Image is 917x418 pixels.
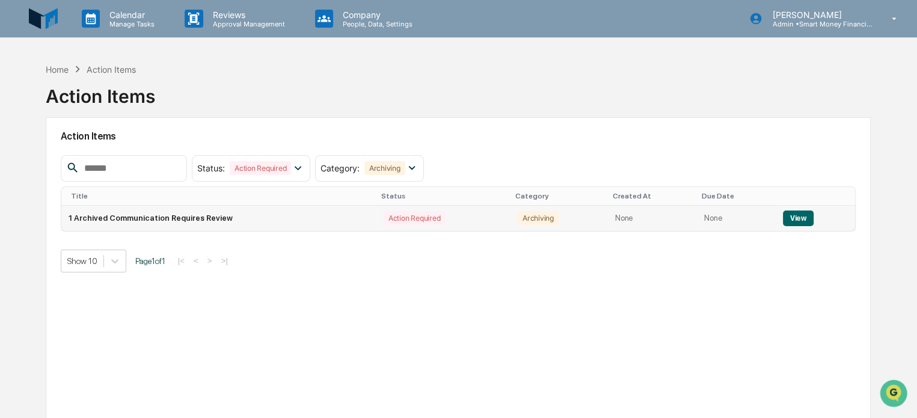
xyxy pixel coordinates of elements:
[100,20,161,28] p: Manage Tasks
[99,152,149,164] span: Attestations
[608,206,697,231] td: None
[24,174,76,186] span: Data Lookup
[333,20,419,28] p: People, Data, Settings
[41,92,197,104] div: Start new chat
[12,153,22,162] div: 🖐️
[61,206,376,231] td: 1 Archived Communication Requires Review
[762,10,874,20] p: [PERSON_NAME]
[762,20,874,28] p: Admin • Smart Money Financial Advisors
[29,4,58,33] img: logo
[12,176,22,185] div: 🔎
[333,10,419,20] p: Company
[697,206,776,231] td: None
[190,256,202,266] button: <
[702,192,771,200] div: Due Date
[230,161,291,175] div: Action Required
[87,153,97,162] div: 🗄️
[218,256,232,266] button: >|
[203,10,291,20] p: Reviews
[384,211,445,225] div: Action Required
[879,378,911,411] iframe: Open customer support
[783,211,814,226] button: View
[85,203,146,213] a: Powered byPylon
[515,192,603,200] div: Category
[518,211,559,225] div: Archiving
[12,92,34,114] img: 1746055101610-c473b297-6a78-478c-a979-82029cc54cd1
[204,96,219,110] button: Start new chat
[613,192,692,200] div: Created At
[46,64,69,75] div: Home
[41,104,152,114] div: We're available if you need us!
[204,256,216,266] button: >
[381,192,506,200] div: Status
[12,25,219,45] p: How can we help?
[783,214,814,223] a: View
[203,20,291,28] p: Approval Management
[87,64,136,75] div: Action Items
[71,192,372,200] div: Title
[100,10,161,20] p: Calendar
[46,76,155,107] div: Action Items
[197,163,225,173] span: Status :
[61,131,856,142] h2: Action Items
[174,256,188,266] button: |<
[24,152,78,164] span: Preclearance
[364,161,405,175] div: Archiving
[7,147,82,168] a: 🖐️Preclearance
[135,256,165,266] span: Page 1 of 1
[320,163,360,173] span: Category :
[82,147,154,168] a: 🗄️Attestations
[120,204,146,213] span: Pylon
[7,170,81,191] a: 🔎Data Lookup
